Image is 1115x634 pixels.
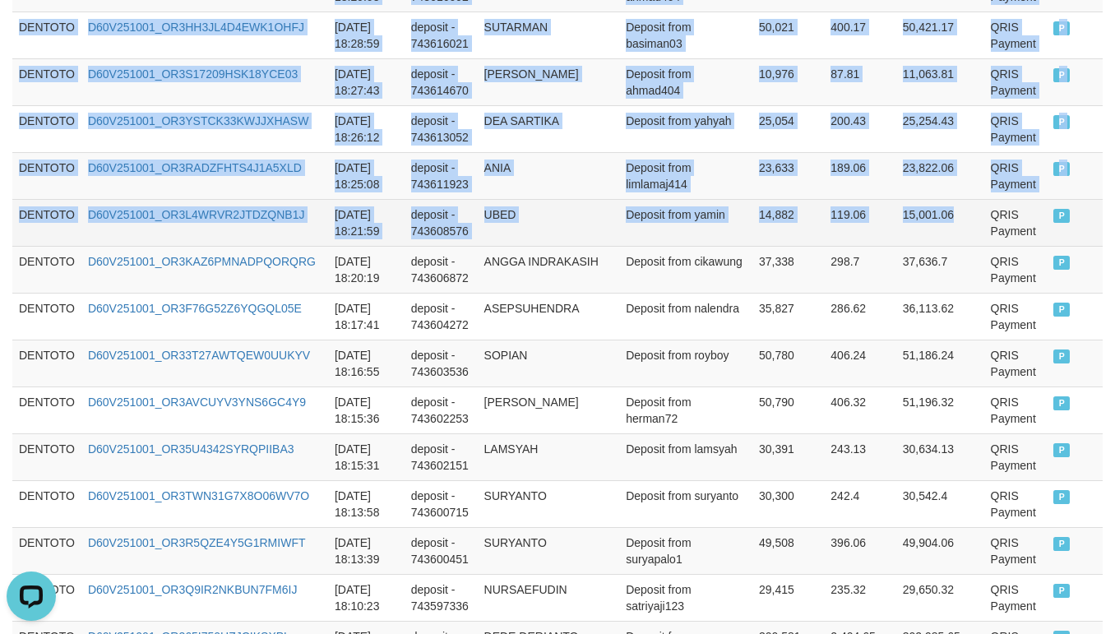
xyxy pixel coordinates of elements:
[619,12,752,58] td: Deposit from basiman03
[88,396,306,409] a: D60V251001_OR3AVCUYV3YNS6GC4Y9
[824,199,895,246] td: 119.06
[12,433,81,480] td: DENTOTO
[478,480,620,527] td: SURYANTO
[88,255,316,268] a: D60V251001_OR3KAZ6PMNADPQORQRG
[12,105,81,152] td: DENTOTO
[328,527,405,574] td: [DATE] 18:13:39
[478,386,620,433] td: [PERSON_NAME]
[328,574,405,621] td: [DATE] 18:10:23
[752,105,824,152] td: 25,054
[984,433,1048,480] td: QRIS Payment
[896,386,984,433] td: 51,196.32
[752,386,824,433] td: 50,790
[405,12,478,58] td: deposit - 743616021
[984,527,1048,574] td: QRIS Payment
[328,340,405,386] td: [DATE] 18:16:55
[824,246,895,293] td: 298.7
[824,480,895,527] td: 242.4
[824,105,895,152] td: 200.43
[984,293,1048,340] td: QRIS Payment
[896,152,984,199] td: 23,822.06
[1053,303,1070,317] span: PAID
[478,105,620,152] td: DEA SARTIKA
[619,246,752,293] td: Deposit from cikawung
[984,574,1048,621] td: QRIS Payment
[896,58,984,105] td: 11,063.81
[478,12,620,58] td: SUTARMAN
[405,574,478,621] td: deposit - 743597336
[1053,209,1070,223] span: PAID
[328,293,405,340] td: [DATE] 18:17:41
[1053,68,1070,82] span: PAID
[328,58,405,105] td: [DATE] 18:27:43
[328,12,405,58] td: [DATE] 18:28:59
[896,433,984,480] td: 30,634.13
[405,152,478,199] td: deposit - 743611923
[984,480,1048,527] td: QRIS Payment
[405,340,478,386] td: deposit - 743603536
[1053,443,1070,457] span: PAID
[752,340,824,386] td: 50,780
[328,386,405,433] td: [DATE] 18:15:36
[1053,396,1070,410] span: PAID
[12,152,81,199] td: DENTOTO
[896,12,984,58] td: 50,421.17
[12,199,81,246] td: DENTOTO
[984,246,1048,293] td: QRIS Payment
[12,386,81,433] td: DENTOTO
[619,433,752,480] td: Deposit from lamsyah
[405,386,478,433] td: deposit - 743602253
[1053,537,1070,551] span: PAID
[88,161,302,174] a: D60V251001_OR3RADZFHTS4J1A5XLD
[1053,490,1070,504] span: PAID
[88,442,294,456] a: D60V251001_OR35U4342SYRQPIIBA3
[12,527,81,574] td: DENTOTO
[88,583,297,596] a: D60V251001_OR3Q9IR2NKBUN7FM6IJ
[328,199,405,246] td: [DATE] 18:21:59
[984,340,1048,386] td: QRIS Payment
[1053,115,1070,129] span: PAID
[984,12,1048,58] td: QRIS Payment
[478,152,620,199] td: ANIA
[478,58,620,105] td: [PERSON_NAME]
[896,293,984,340] td: 36,113.62
[478,433,620,480] td: LAMSYAH
[752,58,824,105] td: 10,976
[896,527,984,574] td: 49,904.06
[1053,21,1070,35] span: PAID
[619,105,752,152] td: Deposit from yahyah
[824,433,895,480] td: 243.13
[478,293,620,340] td: ASEPSUHENDRA
[405,527,478,574] td: deposit - 743600451
[984,152,1048,199] td: QRIS Payment
[328,246,405,293] td: [DATE] 18:20:19
[824,293,895,340] td: 286.62
[824,574,895,621] td: 235.32
[12,58,81,105] td: DENTOTO
[12,480,81,527] td: DENTOTO
[12,293,81,340] td: DENTOTO
[752,574,824,621] td: 29,415
[896,246,984,293] td: 37,636.7
[984,386,1048,433] td: QRIS Payment
[478,340,620,386] td: SOPIAN
[88,536,306,549] a: D60V251001_OR3R5QZE4Y5G1RMIWFT
[896,480,984,527] td: 30,542.4
[88,67,298,81] a: D60V251001_OR3S17209HSK18YCE03
[405,246,478,293] td: deposit - 743606872
[1053,349,1070,363] span: PAID
[824,152,895,199] td: 189.06
[619,152,752,199] td: Deposit from limlamaj414
[619,386,752,433] td: Deposit from herman72
[12,246,81,293] td: DENTOTO
[619,293,752,340] td: Deposit from nalendra
[405,105,478,152] td: deposit - 743613052
[824,12,895,58] td: 400.17
[328,433,405,480] td: [DATE] 18:15:31
[405,199,478,246] td: deposit - 743608576
[896,574,984,621] td: 29,650.32
[88,114,308,127] a: D60V251001_OR3YSTCK33KWJJXHASW
[328,152,405,199] td: [DATE] 18:25:08
[752,246,824,293] td: 37,338
[752,152,824,199] td: 23,633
